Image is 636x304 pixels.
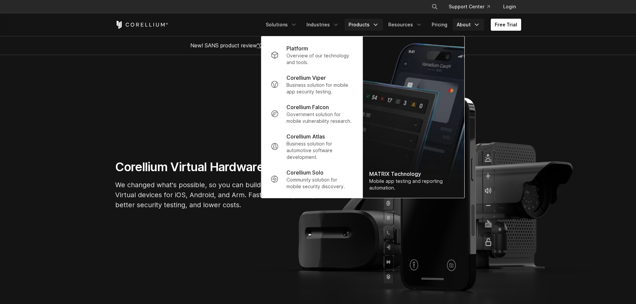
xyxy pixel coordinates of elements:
[262,19,301,31] a: Solutions
[443,1,495,13] a: Support Center
[190,42,446,49] span: New! SANS product review now available.
[369,178,457,191] div: Mobile app testing and reporting automation.
[265,165,358,194] a: Corellium Solo Community solution for mobile security discovery.
[423,1,521,13] div: Navigation Menu
[286,44,308,52] p: Platform
[286,74,326,82] p: Corellium Viper
[115,21,168,29] a: Corellium Home
[369,170,457,178] div: MATRIX Technology
[286,103,329,111] p: Corellium Falcon
[262,19,521,31] div: Navigation Menu
[345,19,383,31] a: Products
[286,132,325,140] p: Corellium Atlas
[363,36,464,198] img: Matrix_WebNav_1x
[257,42,411,49] a: "Collaborative Mobile App Security Development and Analysis"
[286,111,353,124] p: Government solution for mobile vulnerability research.
[429,1,441,13] button: Search
[491,19,521,31] a: Free Trial
[498,1,521,13] a: Login
[302,19,343,31] a: Industries
[286,82,353,95] p: Business solution for mobile app security testing.
[363,36,464,198] a: MATRIX Technology Mobile app testing and reporting automation.
[286,177,353,190] p: Community solution for mobile security discovery.
[265,70,358,99] a: Corellium Viper Business solution for mobile app security testing.
[286,52,353,66] p: Overview of our technology and tools.
[115,160,315,175] h1: Corellium Virtual Hardware
[384,19,426,31] a: Resources
[115,180,315,210] p: We changed what's possible, so you can build what's next. Virtual devices for iOS, Android, and A...
[453,19,484,31] a: About
[265,99,358,128] a: Corellium Falcon Government solution for mobile vulnerability research.
[286,169,324,177] p: Corellium Solo
[428,19,451,31] a: Pricing
[265,40,358,70] a: Platform Overview of our technology and tools.
[286,140,353,161] p: Business solution for automotive software development.
[265,128,358,165] a: Corellium Atlas Business solution for automotive software development.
